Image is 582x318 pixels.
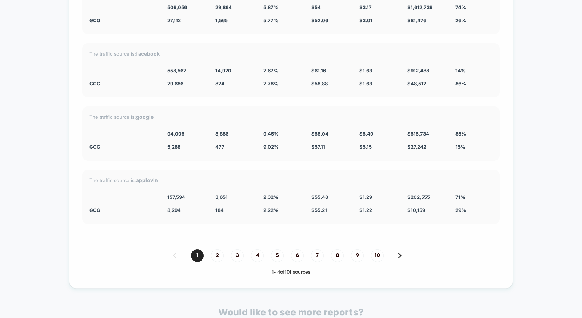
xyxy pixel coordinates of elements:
div: 15% [455,144,493,150]
span: $ 58.88 [311,81,328,86]
span: $ 55.21 [311,207,327,213]
strong: facebook [136,51,160,57]
img: pagination forward [398,253,402,258]
div: 1 - 4 of 101 sources [82,269,500,275]
span: 9.02 % [263,144,279,150]
span: 9.45 % [263,131,279,137]
span: $ 3.01 [359,17,372,23]
span: 477 [215,144,224,150]
span: $ 515,734 [407,131,429,137]
div: The traffic source is: [89,51,493,57]
div: GCG [89,207,156,213]
span: 9 [351,249,364,262]
span: $ 1,612,739 [407,4,432,10]
span: $ 10,159 [407,207,425,213]
span: 1 [191,249,204,262]
span: 5.87 % [263,4,278,10]
div: 71% [455,194,493,200]
span: $ 1.29 [359,194,372,200]
span: 2.22 % [263,207,278,213]
span: $ 202,555 [407,194,430,200]
div: 14% [455,68,493,73]
span: 6 [291,249,304,262]
span: 3,651 [215,194,228,200]
span: $ 1.63 [359,68,372,73]
span: $ 81,476 [407,17,426,23]
span: 7 [311,249,324,262]
span: 2.67 % [263,68,278,73]
div: GCG [89,144,156,150]
span: $ 912,488 [407,68,429,73]
span: $ 48,517 [407,81,426,86]
span: $ 54 [311,4,321,10]
span: 824 [215,81,224,86]
div: 86% [455,81,493,86]
span: 509,056 [167,4,187,10]
span: $ 55.48 [311,194,328,200]
span: 10 [371,249,384,262]
span: 8 [331,249,344,262]
span: $ 1.22 [359,207,372,213]
strong: google [136,114,154,120]
span: 8,294 [167,207,181,213]
span: 1,565 [215,17,228,23]
span: 5 [271,249,284,262]
span: 558,562 [167,68,186,73]
div: The traffic source is: [89,177,493,183]
span: 29,686 [167,81,183,86]
div: GCG [89,81,156,86]
div: 29% [455,207,493,213]
strong: applovin [136,177,158,183]
div: 74% [455,4,493,10]
span: 5,288 [167,144,180,150]
span: 5.77 % [263,17,278,23]
span: 2.78 % [263,81,278,86]
div: The traffic source is: [89,114,493,120]
span: 4 [251,249,264,262]
span: 2.32 % [263,194,278,200]
span: $ 5.15 [359,144,372,150]
span: 27,112 [167,17,181,23]
span: $ 58.04 [311,131,328,137]
span: $ 3.17 [359,4,372,10]
span: 157,594 [167,194,185,200]
span: $ 1.63 [359,81,372,86]
span: $ 61.16 [311,68,326,73]
span: 3 [231,249,244,262]
span: 94,005 [167,131,184,137]
span: 14,920 [215,68,231,73]
span: 8,886 [215,131,228,137]
span: 2 [211,249,224,262]
span: 29,864 [215,4,232,10]
div: 85% [455,131,493,137]
span: $ 57.11 [311,144,325,150]
span: 184 [215,207,224,213]
span: $ 5.49 [359,131,373,137]
span: $ 52.06 [311,17,328,23]
div: 26% [455,17,493,23]
span: $ 27,242 [407,144,426,150]
p: Would like to see more reports? [218,307,364,318]
div: GCG [89,17,156,23]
